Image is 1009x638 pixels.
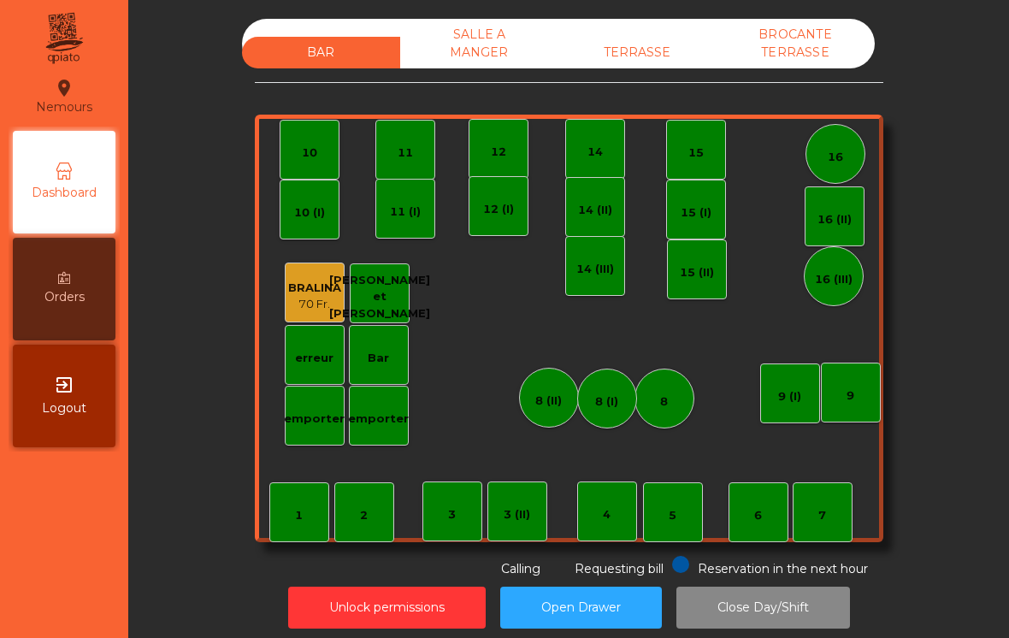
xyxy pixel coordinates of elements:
[688,145,704,162] div: 15
[676,587,850,629] button: Close Day/Shift
[681,204,711,222] div: 15 (I)
[660,393,668,411] div: 8
[42,399,86,417] span: Logout
[587,144,603,161] div: 14
[535,393,562,410] div: 8 (II)
[32,184,97,202] span: Dashboard
[501,561,540,576] span: Calling
[288,296,341,313] div: 70 Fr.
[368,350,389,367] div: Bar
[400,19,558,68] div: SALLE A MANGER
[360,507,368,524] div: 2
[302,145,317,162] div: 10
[817,211,852,228] div: 16 (II)
[603,506,611,523] div: 4
[828,149,843,166] div: 16
[491,144,506,161] div: 12
[288,587,486,629] button: Unlock permissions
[448,506,456,523] div: 3
[348,411,409,428] div: emporter
[36,75,92,118] div: Nemours
[294,204,325,222] div: 10 (I)
[500,587,662,629] button: Open Drawer
[295,507,303,524] div: 1
[329,272,430,322] div: [PERSON_NAME] et [PERSON_NAME]
[390,204,421,221] div: 11 (I)
[595,393,618,411] div: 8 (I)
[483,201,514,218] div: 12 (I)
[818,507,826,524] div: 7
[698,561,868,576] span: Reservation in the next hour
[295,350,333,367] div: erreur
[504,506,530,523] div: 3 (II)
[815,271,853,288] div: 16 (III)
[284,411,345,428] div: emporter
[54,375,74,395] i: exit_to_app
[575,561,664,576] span: Requesting bill
[778,388,801,405] div: 9 (I)
[242,37,400,68] div: BAR
[847,387,854,405] div: 9
[288,280,341,297] div: BRALINA
[669,507,676,524] div: 5
[576,261,614,278] div: 14 (III)
[398,145,413,162] div: 11
[558,37,717,68] div: TERRASSE
[680,264,714,281] div: 15 (II)
[43,9,85,68] img: qpiato
[717,19,875,68] div: BROCANTE TERRASSE
[754,507,762,524] div: 6
[578,202,612,219] div: 14 (II)
[44,288,85,306] span: Orders
[54,78,74,98] i: location_on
